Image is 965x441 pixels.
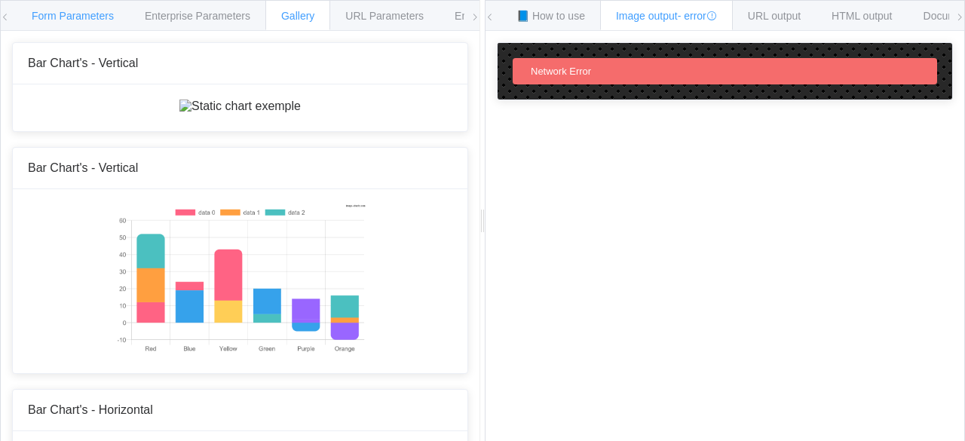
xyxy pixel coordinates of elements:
span: URL Parameters [345,10,424,22]
span: Bar Chart's - Horizontal [28,403,153,416]
span: URL output [748,10,801,22]
span: Bar Chart's - Vertical [28,161,138,174]
span: - error [678,10,717,22]
span: Bar Chart's - Vertical [28,57,138,69]
span: Enterprise Parameters [145,10,250,22]
span: Gallery [281,10,314,22]
span: Network Error [531,66,591,77]
img: Static chart exemple [115,204,366,355]
span: Environments [455,10,519,22]
span: Image output [616,10,717,22]
span: Form Parameters [32,10,114,22]
img: Static chart exemple [179,100,301,113]
span: 📘 How to use [516,10,585,22]
span: HTML output [832,10,892,22]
